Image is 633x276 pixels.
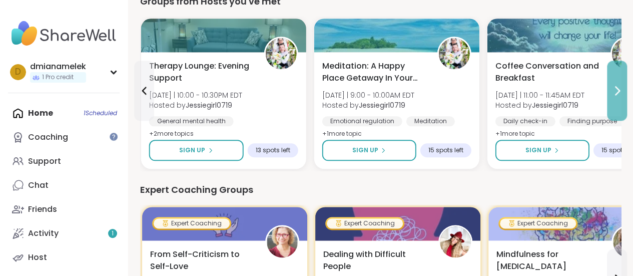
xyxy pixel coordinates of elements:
span: [DATE] | 10:00 - 10:30PM EDT [149,90,242,100]
span: Sign Up [525,146,551,155]
b: Jessiegirl0719 [359,100,405,110]
span: [DATE] | 9:00 - 10:00AM EDT [322,90,414,100]
b: Jessiegirl0719 [532,100,578,110]
a: Chat [8,173,120,197]
div: Friends [28,204,57,215]
div: Support [28,156,61,167]
span: Meditation: A Happy Place Getaway In Your Mind [322,60,426,84]
span: Dealing with Difficult People [323,248,427,272]
a: Host [8,245,120,269]
span: Hosted by [495,100,584,110]
span: 15 spots left [428,146,463,154]
img: ShareWell Nav Logo [8,16,120,51]
div: Expert Coaching [327,218,403,228]
div: Finding purpose [559,116,625,126]
img: Jessiegirl0719 [439,38,470,69]
a: Support [8,149,120,173]
div: dmianamelek [30,61,86,72]
div: Expert Coaching Groups [140,183,621,197]
span: Hosted by [149,100,242,110]
a: Coaching [8,125,120,149]
span: 1 Pro credit [42,73,74,82]
a: Friends [8,197,120,221]
div: General mental health [149,116,234,126]
div: Meditation [406,116,455,126]
div: Emotional regulation [322,116,402,126]
img: Fausta [267,226,298,257]
a: Activity1 [8,221,120,245]
div: Expert Coaching [500,218,576,228]
span: Mindfulness for [MEDICAL_DATA] [496,248,600,272]
span: From Self-Criticism to Self-Love [150,248,254,272]
button: Sign Up [322,140,416,161]
span: 1 [112,229,114,238]
span: Therapy Lounge: Evening Support [149,60,253,84]
div: Host [28,252,47,263]
img: CLove [440,226,471,257]
span: d [15,66,21,79]
div: Coaching [28,132,68,143]
span: Coffee Conversation and Breakfast [495,60,599,84]
img: Jessiegirl0719 [266,38,297,69]
button: Sign Up [149,140,244,161]
span: 13 spots left [256,146,290,154]
div: Activity [28,228,59,239]
b: Jessiegirl0719 [186,100,232,110]
div: Chat [28,180,49,191]
div: Daily check-in [495,116,555,126]
span: Sign Up [352,146,378,155]
span: Sign Up [179,146,205,155]
div: Expert Coaching [154,218,230,228]
span: Hosted by [322,100,414,110]
iframe: Spotlight [110,133,118,141]
button: Sign Up [495,140,589,161]
span: [DATE] | 11:00 - 11:45AM EDT [495,90,584,100]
